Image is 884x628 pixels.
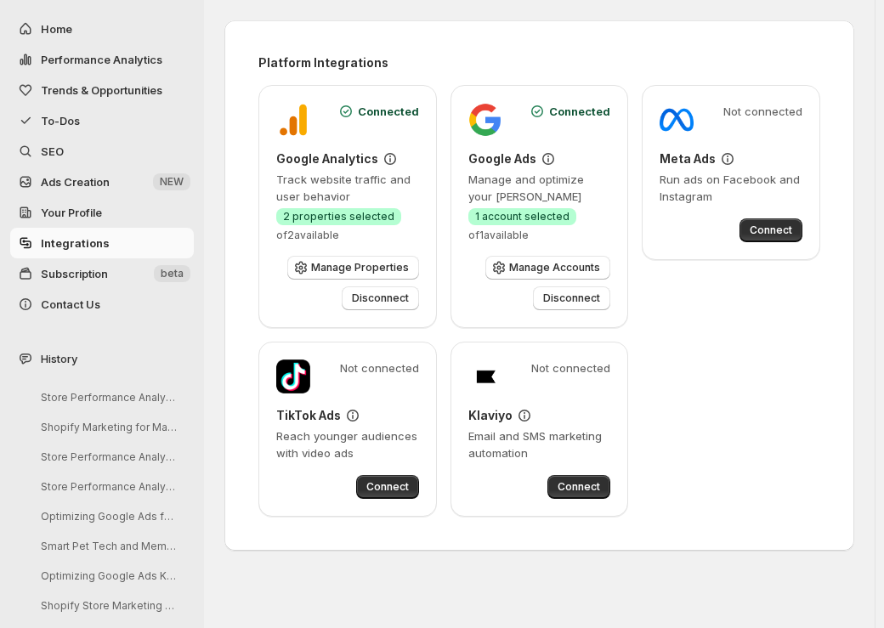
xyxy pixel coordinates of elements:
span: 1 account selected [475,210,569,223]
a: Integrations [10,228,194,258]
span: Manage Accounts [509,261,600,274]
img: TikTok Ads logo [276,359,310,393]
h3: Meta Ads [660,150,716,167]
span: Ads Creation [41,175,110,189]
span: Not connected [723,103,802,120]
span: Connected [549,103,610,120]
img: Google Analytics logo [276,103,310,137]
button: Home [10,14,194,44]
button: Connect [739,218,802,242]
img: Meta Ads logo [660,103,694,137]
h3: Klaviyo [468,407,513,424]
span: Connect [558,480,600,494]
span: Connect [750,223,792,237]
button: Disconnect [533,286,610,310]
span: Not connected [340,359,419,376]
button: To-Dos [10,105,194,136]
span: Your Profile [41,206,102,219]
button: Smart Pet Tech and Meme Tees [27,533,189,559]
button: Manage Accounts [485,256,610,280]
button: Disconnect [342,286,419,310]
button: Trends & Opportunities [10,75,194,105]
p: Reach younger audiences with video ads [276,427,419,461]
button: Connect [547,475,610,499]
button: Performance Analytics [10,44,194,75]
button: Optimizing Google Ads for Better ROI [27,503,189,529]
span: SEO [41,144,64,158]
span: Not connected [531,359,610,376]
span: NEW [160,175,184,189]
button: Store Performance Analysis and Suggestions [27,444,189,470]
span: Contact Us [41,297,100,311]
button: Subscription [10,258,194,289]
span: Integrations [41,236,110,250]
button: Contact Us [10,289,194,320]
span: Disconnect [543,291,600,305]
span: of 2 available [276,229,339,242]
p: Manage and optimize your [PERSON_NAME] [468,171,611,205]
button: Ads Creation [10,167,194,197]
h3: TikTok Ads [276,407,341,424]
p: Email and SMS marketing automation [468,427,611,461]
img: Klaviyo logo [468,359,502,393]
span: of 1 available [468,229,529,242]
button: Optimizing Google Ads Keywords Strategy [27,563,189,589]
span: beta [161,267,184,280]
a: Your Profile [10,197,194,228]
span: Connected [358,103,419,120]
span: Home [41,22,72,36]
a: SEO [10,136,194,167]
span: 2 properties selected [283,210,394,223]
button: Store Performance Analysis and Recommendations [27,384,189,410]
button: Shopify Marketing for MareFolk Store [27,414,189,440]
span: Disconnect [352,291,409,305]
span: Subscription [41,267,108,280]
p: Run ads on Facebook and Instagram [660,171,802,205]
p: Track website traffic and user behavior [276,171,419,205]
h2: Platform Integrations [258,54,820,71]
h3: Google Ads [468,150,536,167]
button: Manage Properties [287,256,419,280]
span: To-Dos [41,114,80,127]
span: Connect [366,480,409,494]
img: Google Ads logo [468,103,502,137]
button: Connect [356,475,419,499]
button: Shopify Store Marketing Analysis and Strategy [27,592,189,619]
span: History [41,350,77,367]
span: Manage Properties [311,261,409,274]
span: Performance Analytics [41,53,162,66]
button: Store Performance Analysis and Recommendations [27,473,189,500]
h3: Google Analytics [276,150,378,167]
span: Trends & Opportunities [41,83,162,97]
